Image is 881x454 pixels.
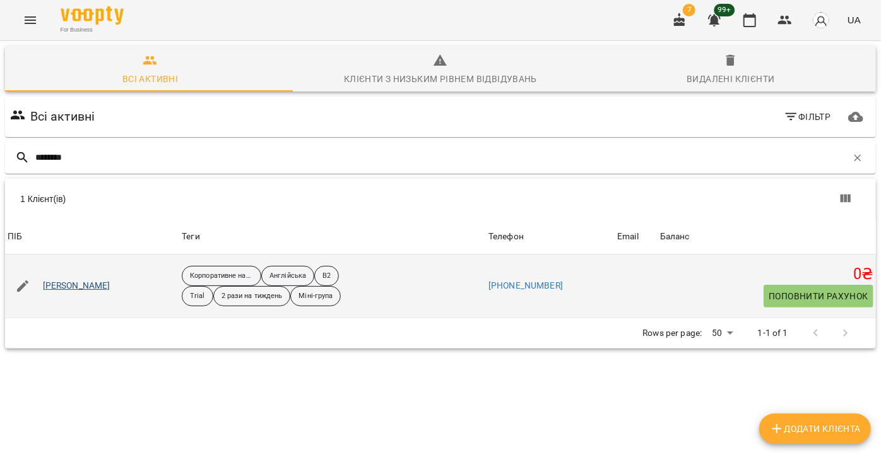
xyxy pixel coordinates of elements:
span: Email [617,229,655,244]
p: 1-1 of 1 [758,327,788,340]
img: Voopty Logo [61,6,124,25]
div: Теги [182,229,483,244]
h5: 0 ₴ [660,265,873,284]
p: B2 [322,271,331,282]
button: Поповнити рахунок [764,285,873,308]
div: Міні-група [290,286,341,306]
span: 7 [683,4,695,16]
span: Поповнити рахунок [769,289,868,304]
span: For Business [61,26,124,34]
h6: Всі активні [30,107,95,126]
p: Rows per page: [642,327,702,340]
span: Додати клієнта [769,421,861,436]
span: 99+ [714,4,735,16]
div: Всі активні [122,71,178,87]
p: Міні-група [299,291,333,302]
p: Корпоративне навчання [190,271,253,282]
button: UA [843,8,866,32]
p: 2 рази на тиждень [222,291,283,302]
span: Телефон [488,229,612,244]
div: Видалені клієнти [687,71,774,87]
span: Фільтр [784,109,831,124]
div: Клієнти з низьким рівнем відвідувань [344,71,537,87]
div: Телефон [488,229,524,244]
a: [PHONE_NUMBER] [488,280,563,290]
div: Баланс [660,229,690,244]
div: 1 Клієнт(ів) [20,193,448,205]
img: avatar_s.png [812,11,830,29]
div: Англійська [261,266,314,286]
button: Показати колонки [831,184,861,214]
a: [PERSON_NAME] [43,280,110,292]
div: Sort [8,229,22,244]
div: Sort [617,229,639,244]
p: Англійська [269,271,306,282]
div: Sort [488,229,524,244]
div: B2 [314,266,339,286]
div: Email [617,229,639,244]
div: Trial [182,286,213,306]
button: Menu [15,5,45,35]
div: Table Toolbar [5,179,876,219]
span: Баланс [660,229,873,244]
span: UA [848,13,861,27]
span: ПІБ [8,229,177,244]
div: 2 рази на тиждень [213,286,291,306]
button: Фільтр [779,105,836,128]
p: Trial [190,291,205,302]
div: Корпоративне навчання [182,266,261,286]
div: Sort [660,229,690,244]
div: ПІБ [8,229,22,244]
button: Додати клієнта [759,414,871,444]
div: 50 [707,324,737,342]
